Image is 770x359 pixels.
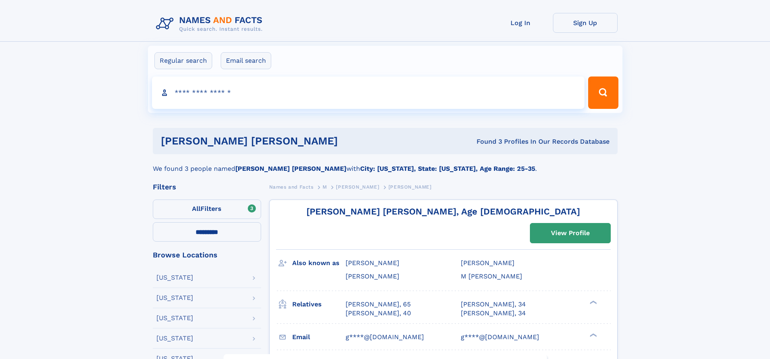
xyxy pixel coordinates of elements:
div: Browse Locations [153,251,261,259]
span: [PERSON_NAME] [336,184,379,190]
a: M [323,182,327,192]
span: [PERSON_NAME] [461,259,515,267]
div: View Profile [551,224,590,242]
input: search input [152,76,585,109]
div: Filters [153,183,261,191]
a: [PERSON_NAME] [PERSON_NAME], Age [DEMOGRAPHIC_DATA] [306,206,580,217]
span: [PERSON_NAME] [388,184,432,190]
a: [PERSON_NAME], 65 [346,300,411,309]
a: [PERSON_NAME], 40 [346,309,411,318]
a: Sign Up [553,13,618,33]
a: [PERSON_NAME], 34 [461,300,526,309]
span: M [323,184,327,190]
div: ❯ [588,300,597,305]
a: View Profile [530,223,610,243]
label: Filters [153,200,261,219]
a: Log In [488,13,553,33]
b: [PERSON_NAME] [PERSON_NAME] [235,165,346,172]
div: [US_STATE] [156,315,193,321]
img: Logo Names and Facts [153,13,269,35]
span: [PERSON_NAME] [346,272,399,280]
h1: [PERSON_NAME] [PERSON_NAME] [161,136,407,146]
a: [PERSON_NAME] [336,182,379,192]
span: M [PERSON_NAME] [461,272,522,280]
button: Search Button [588,76,618,109]
div: Found 3 Profiles In Our Records Database [407,137,610,146]
div: ❯ [588,332,597,338]
span: [PERSON_NAME] [346,259,399,267]
div: We found 3 people named with . [153,154,618,174]
div: [US_STATE] [156,335,193,342]
span: All [192,205,200,212]
b: City: [US_STATE], State: [US_STATE], Age Range: 25-35 [360,165,535,172]
div: [US_STATE] [156,295,193,301]
label: Regular search [154,52,212,69]
a: Names and Facts [269,182,314,192]
a: [PERSON_NAME], 34 [461,309,526,318]
h3: Email [292,330,346,344]
h3: Relatives [292,297,346,311]
label: Email search [221,52,271,69]
div: [US_STATE] [156,274,193,281]
h3: Also known as [292,256,346,270]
